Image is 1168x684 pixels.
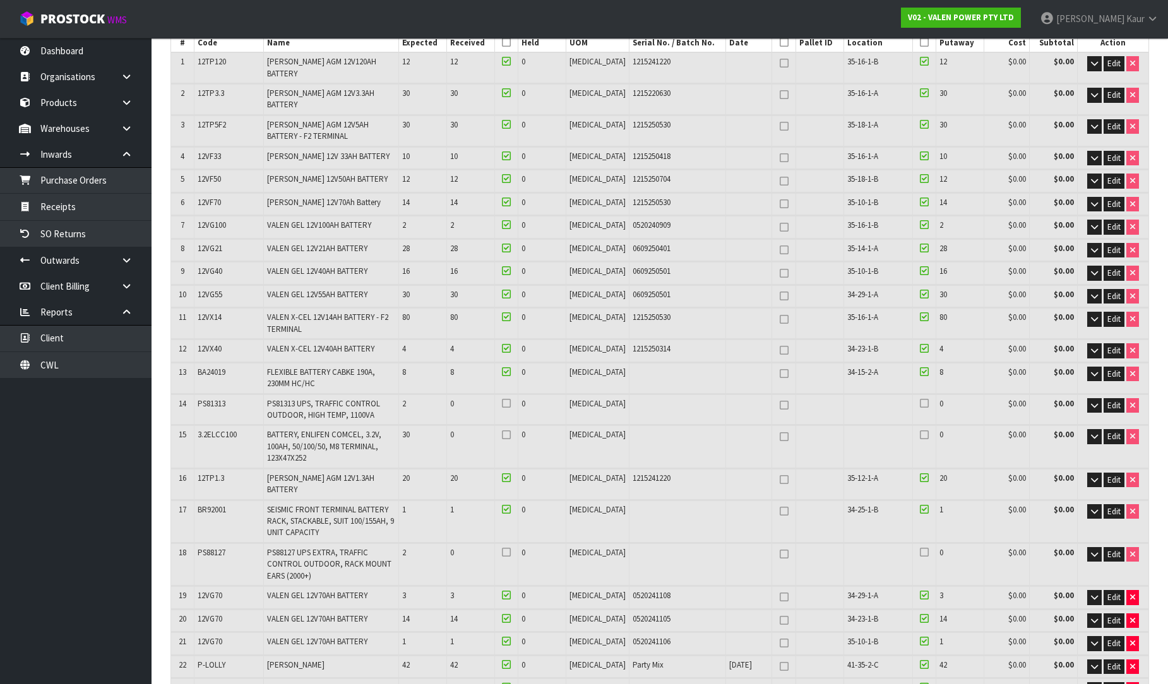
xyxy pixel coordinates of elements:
[1107,175,1121,186] span: Edit
[1107,506,1121,517] span: Edit
[569,174,626,184] span: [MEDICAL_DATA]
[179,398,186,409] span: 14
[1107,153,1121,163] span: Edit
[450,636,454,647] span: 1
[267,220,371,230] span: VALEN GEL 12V100AH BATTERY
[267,398,380,420] span: PS81313 UPS, TRAFFIC CONTROL OUTDOOR, HIGH TEMP, 1100VA
[521,220,525,230] span: 0
[267,56,376,78] span: [PERSON_NAME] AGM 12V120AH BATTERY
[569,547,626,558] span: [MEDICAL_DATA]
[1008,88,1026,98] span: $0.00
[450,473,458,483] span: 20
[521,174,525,184] span: 0
[1107,345,1121,356] span: Edit
[1104,547,1124,562] button: Edit
[1054,343,1074,354] strong: $0.00
[569,119,626,130] span: [MEDICAL_DATA]
[181,119,184,130] span: 3
[569,56,626,67] span: [MEDICAL_DATA]
[847,473,878,483] span: 35-12-1-A
[1054,289,1074,300] strong: $0.00
[939,220,943,230] span: 2
[402,429,410,440] span: 30
[198,367,225,377] span: BA24019
[402,398,406,409] span: 2
[179,547,186,558] span: 18
[198,547,225,558] span: PS88127
[569,197,626,208] span: [MEDICAL_DATA]
[267,504,394,538] span: SEISMIC FRONT TERMINAL BATTERY RACK, STACKABLE, SUIT 100/155AH, 9 UNIT CAPACITY
[1054,398,1074,409] strong: $0.00
[1107,121,1121,132] span: Edit
[521,636,525,647] span: 0
[179,659,186,670] span: 22
[1104,88,1124,103] button: Edit
[569,289,626,300] span: [MEDICAL_DATA]
[1008,429,1026,440] span: $0.00
[521,613,525,624] span: 0
[1008,590,1026,601] span: $0.00
[450,590,454,601] span: 3
[939,590,943,601] span: 3
[1008,220,1026,230] span: $0.00
[450,119,458,130] span: 30
[267,174,388,184] span: [PERSON_NAME] 12V50AH BATTERY
[1054,590,1074,601] strong: $0.00
[569,473,626,483] span: [MEDICAL_DATA]
[450,88,458,98] span: 30
[521,119,525,130] span: 0
[521,343,525,354] span: 0
[402,473,410,483] span: 20
[939,343,943,354] span: 4
[1107,400,1121,411] span: Edit
[1107,592,1121,603] span: Edit
[179,367,186,377] span: 13
[847,504,878,515] span: 34-25-1-B
[939,56,947,67] span: 12
[1104,312,1124,327] button: Edit
[1107,199,1121,209] span: Edit
[633,473,670,483] span: 1215241220
[521,367,525,377] span: 0
[1054,266,1074,276] strong: $0.00
[521,88,525,98] span: 0
[198,613,222,624] span: 12VG70
[450,174,458,184] span: 12
[1107,661,1121,672] span: Edit
[181,151,184,162] span: 4
[450,243,458,254] span: 28
[847,613,878,624] span: 34-23-1-B
[198,289,222,300] span: 12VG55
[939,547,943,558] span: 0
[402,659,410,670] span: 42
[939,174,947,184] span: 12
[198,266,222,276] span: 12VG40
[521,243,525,254] span: 0
[181,88,184,98] span: 2
[198,119,226,130] span: 12TP5F2
[521,547,525,558] span: 0
[521,473,525,483] span: 0
[569,220,626,230] span: [MEDICAL_DATA]
[267,197,381,208] span: [PERSON_NAME] 12V70Ah Battery
[569,151,626,162] span: [MEDICAL_DATA]
[1107,90,1121,100] span: Edit
[939,312,947,322] span: 80
[569,398,626,409] span: [MEDICAL_DATA]
[1054,220,1074,230] strong: $0.00
[1008,243,1026,254] span: $0.00
[939,243,947,254] span: 28
[847,343,878,354] span: 34-23-1-B
[847,243,878,254] span: 35-14-1-A
[1104,343,1124,358] button: Edit
[908,12,1014,23] strong: V02 - VALEN POWER PTY LTD
[901,8,1021,28] a: V02 - VALEN POWER PTY LTD
[569,266,626,276] span: [MEDICAL_DATA]
[450,547,454,558] span: 0
[267,547,391,581] span: PS88127 UPS EXTRA, TRAFFIC CONTROL OUTDOOR, RACK MOUNT EARS (2000+)
[569,367,626,377] span: [MEDICAL_DATA]
[40,11,105,27] span: ProStock
[198,590,222,601] span: 12VG70
[1104,220,1124,235] button: Edit
[450,613,458,624] span: 14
